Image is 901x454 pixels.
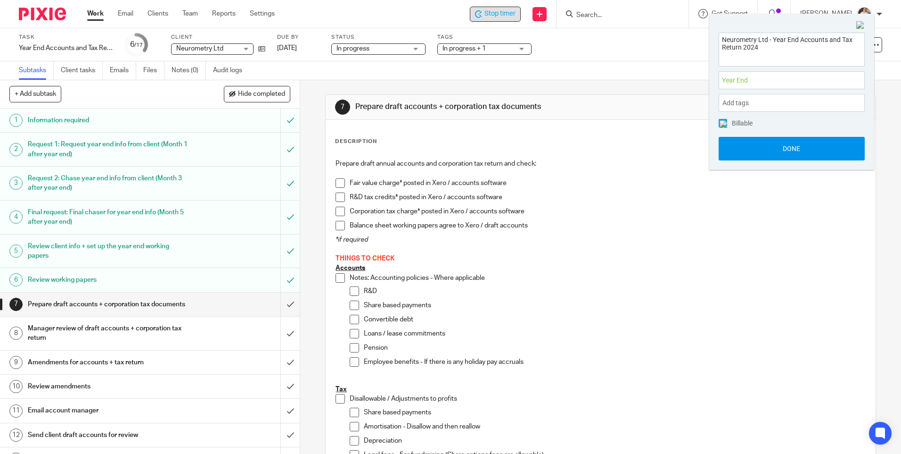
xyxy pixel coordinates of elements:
[364,357,865,367] p: Employee benefits - If there is any holiday pay accruals
[437,34,532,41] label: Tags
[19,8,66,20] img: Pixie
[331,34,426,41] label: Status
[364,408,865,417] p: Share based payments
[147,9,168,18] a: Clients
[176,45,223,52] span: Neurometry Ltd
[9,356,23,369] div: 9
[364,343,865,353] p: Pension
[722,96,754,110] span: Add tags
[28,404,190,418] h1: Email account manager
[336,386,347,393] u: Tax
[350,178,865,188] p: Fair value charge* posted in Xero / accounts software
[9,244,23,258] div: 5
[19,43,113,53] div: Year End Accounts and Tax Return 2024
[9,177,23,190] div: 3
[28,113,190,127] h1: Information required
[484,9,516,19] span: Stop timer
[61,61,103,80] a: Client tasks
[335,138,377,145] p: Description
[28,379,190,394] h1: Review amendments
[335,100,350,115] div: 7
[364,422,865,431] p: Amortisation - Disallow and then reallow
[28,297,190,311] h1: Prepare draft accounts + corporation tax documents
[87,9,104,18] a: Work
[277,45,297,51] span: [DATE]
[712,10,748,17] span: Get Support
[350,207,865,216] p: Corporation tax charge* posted in Xero / accounts software
[575,11,660,20] input: Search
[350,273,865,283] p: Notes: Accounting policies - Where applicable
[28,273,190,287] h1: Review working papers
[364,436,865,446] p: Depreciation
[336,236,368,243] em: *if required
[350,221,865,230] p: Balance sheet working papers agree to Xero / draft accounts
[28,428,190,442] h1: Send client draft accounts for review
[9,404,23,418] div: 11
[9,327,23,340] div: 8
[9,86,61,102] button: + Add subtask
[336,45,369,52] span: In progress
[800,9,852,18] p: [PERSON_NAME]
[213,61,249,80] a: Audit logs
[720,120,727,128] img: checked.png
[212,9,236,18] a: Reports
[143,61,164,80] a: Files
[355,102,621,112] h1: Prepare draft accounts + corporation tax documents
[9,298,23,311] div: 7
[182,9,198,18] a: Team
[722,76,841,85] span: Year End
[28,171,190,195] h1: Request 2: Chase year end info from client (Month 3 after year end)
[118,9,133,18] a: Email
[364,329,865,338] p: Loans / lease commitments
[19,61,54,80] a: Subtasks
[336,265,365,271] u: Accounts
[19,34,113,41] label: Task
[28,205,190,229] h1: Final request: Final chaser for year end info (Month 5 after year end)
[9,380,23,393] div: 10
[719,33,864,64] textarea: Neurometry Ltd - Year End Accounts and Tax Return 2024
[172,61,206,80] a: Notes (0)
[364,315,865,324] p: Convertible debt
[470,7,521,22] div: Neurometry Ltd - Year End Accounts and Tax Return 2024
[9,273,23,286] div: 6
[336,255,394,262] span: THINGS TO CHECK
[732,120,753,126] span: Billable
[110,61,136,80] a: Emails
[364,286,865,296] p: R&D
[350,193,865,202] p: R&D tax credits* posted in Xero / accounts software
[224,86,290,102] button: Hide completed
[856,21,865,30] img: Close
[719,137,865,160] button: Done
[28,137,190,161] h1: Request 1: Request year end info from client (Month 1 after year end)
[9,143,23,156] div: 2
[250,9,275,18] a: Settings
[277,34,319,41] label: Due by
[857,7,872,22] img: Kayleigh%20Henson.jpeg
[336,159,865,168] p: Prepare draft annual accounts and corporation tax return and check:
[9,210,23,224] div: 4
[238,91,285,98] span: Hide completed
[364,301,865,310] p: Share based payments
[28,239,190,263] h1: Review client info + set up the year end working papers
[130,39,143,50] div: 6
[134,42,143,48] small: /17
[9,429,23,442] div: 12
[350,394,865,404] p: Disallowable / Adjustments to profits
[442,45,486,52] span: In progress + 1
[9,114,23,127] div: 1
[28,355,190,370] h1: Amendments for accounts + tax return
[171,34,265,41] label: Client
[28,321,190,345] h1: Manager review of draft accounts + corporation tax return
